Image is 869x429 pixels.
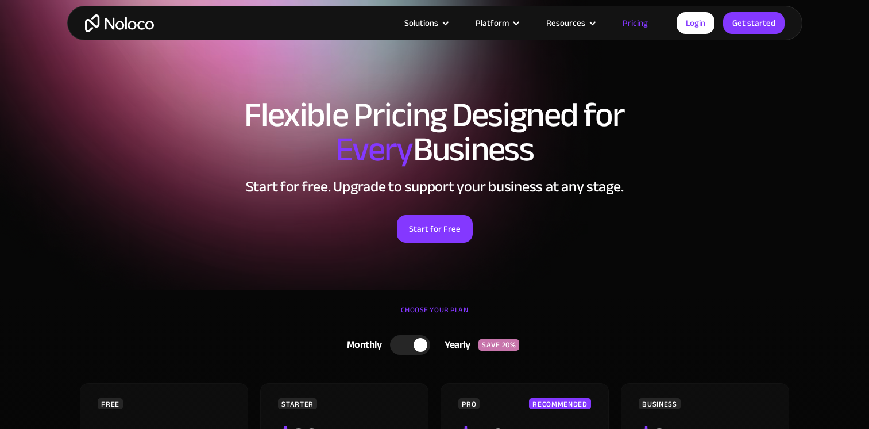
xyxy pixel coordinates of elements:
div: Monthly [333,336,391,354]
a: Login [677,12,714,34]
div: Platform [461,16,532,30]
h2: Start for free. Upgrade to support your business at any stage. [79,178,791,196]
a: Pricing [608,16,662,30]
div: SAVE 20% [478,339,519,351]
h1: Flexible Pricing Designed for Business [79,98,791,167]
div: FREE [98,398,123,409]
div: Solutions [390,16,461,30]
div: BUSINESS [639,398,680,409]
div: RECOMMENDED [529,398,590,409]
div: Resources [546,16,585,30]
div: Platform [476,16,509,30]
div: STARTER [278,398,316,409]
div: Yearly [430,336,478,354]
a: Get started [723,12,785,34]
a: home [85,14,154,32]
a: Start for Free [397,215,473,243]
div: Resources [532,16,608,30]
div: Solutions [404,16,438,30]
span: Every [335,117,413,182]
div: CHOOSE YOUR PLAN [79,301,791,330]
div: PRO [458,398,480,409]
